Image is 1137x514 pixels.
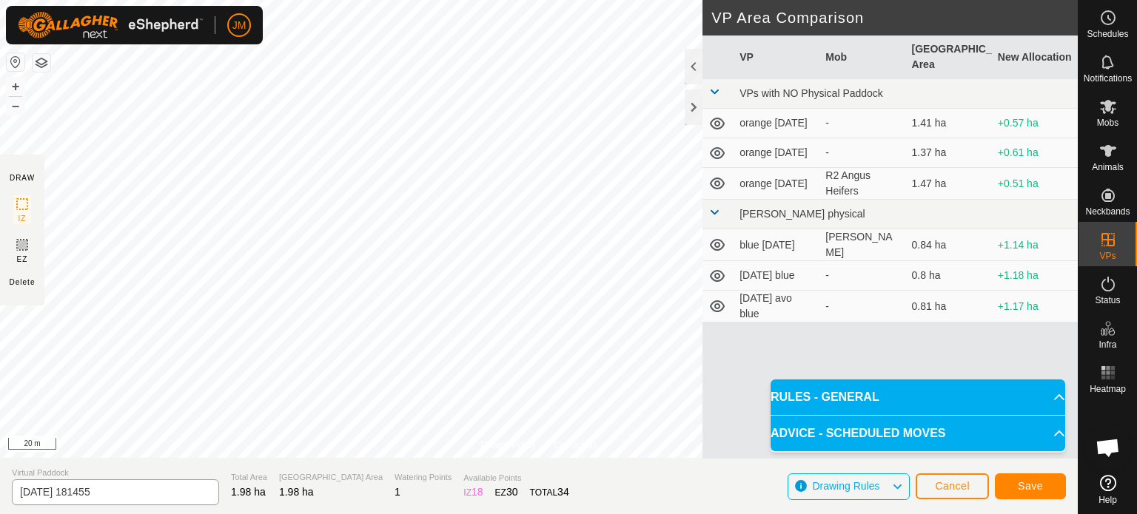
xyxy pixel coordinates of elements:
[1099,251,1116,260] span: VPs
[734,168,819,200] td: orange [DATE]
[734,138,819,168] td: orange [DATE]
[906,138,992,168] td: 1.37 ha
[506,486,518,498] span: 30
[734,261,819,291] td: [DATE] blue
[1090,385,1126,393] span: Heatmap
[7,53,24,71] button: Reset Map
[1087,30,1128,38] span: Schedules
[530,484,569,500] div: TOTAL
[33,54,50,72] button: Map Layers
[480,439,536,452] a: Privacy Policy
[557,486,569,498] span: 34
[992,138,1078,168] td: +0.61 ha
[739,87,883,99] span: VPs with NO Physical Paddock
[279,471,383,484] span: [GEOGRAPHIC_DATA] Area
[825,299,899,314] div: -
[19,213,27,224] span: IZ
[12,467,219,479] span: Virtual Paddock
[734,229,819,261] td: blue [DATE]
[1085,207,1130,216] span: Neckbands
[906,261,992,291] td: 0.8 ha
[739,208,865,220] span: [PERSON_NAME] physical
[1018,480,1043,492] span: Save
[995,473,1066,499] button: Save
[10,294,36,305] span: Delete
[771,388,879,406] span: RULES - GENERAL
[1084,74,1132,83] span: Notifications
[935,480,970,492] span: Cancel
[825,229,899,260] div: [PERSON_NAME]
[992,168,1078,200] td: +0.51 ha
[1086,425,1130,470] div: Open chat
[734,109,819,138] td: orange [DATE]
[472,486,483,498] span: 18
[812,480,879,492] span: Drawing Rules
[395,486,400,498] span: 1
[906,168,992,200] td: 1.47 ha
[395,471,452,484] span: Watering Points
[771,379,1065,415] p-accordion-header: RULES - GENERAL
[771,416,1065,451] p-accordion-header: ADVICE - SCHEDULED MOVES
[906,109,992,138] td: 1.41 ha
[1097,118,1118,127] span: Mobs
[1092,163,1124,172] span: Animals
[495,484,518,500] div: EZ
[7,78,24,95] button: +
[1099,340,1116,349] span: Infra
[7,97,24,115] button: –
[992,261,1078,291] td: +1.18 ha
[1079,469,1137,510] a: Help
[232,18,246,33] span: JM
[825,268,899,283] div: -
[279,486,314,498] span: 1.98 ha
[992,291,1078,322] td: +1.17 ha
[906,291,992,322] td: 0.81 ha
[906,35,992,79] th: [GEOGRAPHIC_DATA] Area
[463,472,568,484] span: Available Points
[992,109,1078,138] td: +0.57 ha
[771,425,945,442] span: ADVICE - SCHEDULED MOVES
[463,484,483,500] div: IZ
[1095,296,1120,305] span: Status
[906,229,992,261] td: 0.84 ha
[992,229,1078,261] td: +1.14 ha
[1099,496,1117,504] span: Help
[825,115,899,131] div: -
[819,35,905,79] th: Mob
[231,471,267,484] span: Total Area
[13,277,31,294] img: VP
[10,172,35,183] div: DRAW
[916,473,989,499] button: Cancel
[17,254,28,265] span: EZ
[711,9,1078,27] h2: VP Area Comparison
[992,35,1078,79] th: New Allocation
[825,168,899,199] div: R2 Angus Heifers
[734,35,819,79] th: VP
[554,439,597,452] a: Contact Us
[734,291,819,322] td: [DATE] avo blue
[231,486,266,498] span: 1.98 ha
[18,12,203,38] img: Gallagher Logo
[825,145,899,160] div: -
